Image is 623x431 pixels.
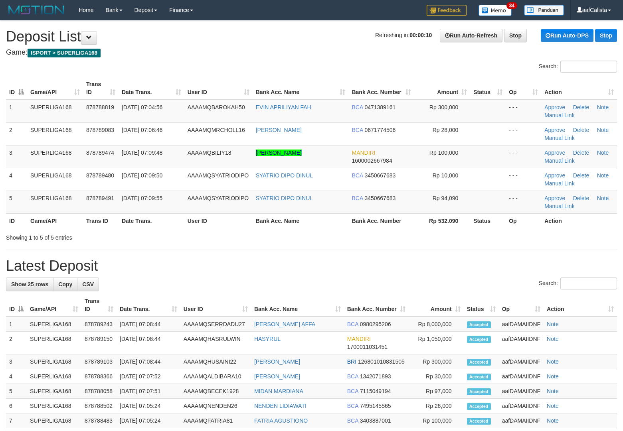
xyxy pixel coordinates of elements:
th: Date Trans. [119,213,184,228]
span: Rp 94,090 [433,195,459,201]
a: Manual Link [544,112,575,118]
a: Approve [544,150,565,156]
span: BCA [347,373,358,380]
span: MANDIRI [347,336,371,342]
th: Bank Acc. Name: activate to sort column ascending [251,294,344,317]
a: Delete [573,127,589,133]
th: ID: activate to sort column descending [6,294,27,317]
td: 878788366 [81,369,117,384]
td: 5 [6,384,27,399]
a: Note [597,172,609,179]
td: [DATE] 07:07:51 [117,384,180,399]
input: Search: [560,61,617,73]
th: Action: activate to sort column ascending [541,77,617,100]
span: Accepted [467,374,491,380]
span: ISPORT > SUPERLIGA168 [28,49,101,57]
a: [PERSON_NAME] [256,150,302,156]
td: - - - [506,168,541,191]
img: panduan.png [524,5,564,16]
td: SUPERLIGA168 [27,168,83,191]
td: AAAAMQNENDEN26 [180,399,251,413]
td: aafDAMAIIDNF [499,354,544,369]
a: Note [547,321,559,327]
a: Manual Link [544,180,575,187]
span: BCA [347,321,358,327]
td: SUPERLIGA168 [27,191,83,213]
a: [PERSON_NAME] [254,373,300,380]
img: Button%20Memo.svg [479,5,512,16]
span: AAAAMQBILIY18 [188,150,231,156]
span: AAAAMQSYATRIODIPO [188,195,249,201]
span: Rp 10,000 [433,172,459,179]
a: Note [547,417,559,424]
span: Copy 126801010831505 to clipboard [358,358,405,365]
td: SUPERLIGA168 [27,122,83,145]
input: Search: [560,277,617,289]
span: BCA [347,403,358,409]
td: SUPERLIGA168 [27,100,83,123]
h1: Latest Deposit [6,258,617,274]
span: CSV [82,281,94,287]
a: Copy [53,277,77,291]
img: MOTION_logo.png [6,4,67,16]
td: aafDAMAIIDNF [499,413,544,428]
td: SUPERLIGA168 [27,332,81,354]
td: aafDAMAIIDNF [499,399,544,413]
a: Note [597,104,609,110]
td: 878788502 [81,399,117,413]
a: Manual Link [544,203,575,209]
td: AAAAMQHUSAINI22 [180,354,251,369]
a: Delete [573,172,589,179]
th: Trans ID [83,213,119,228]
span: BCA [352,104,363,110]
a: NENDEN LIDIAWATI [254,403,307,409]
a: Note [547,336,559,342]
a: MIDAN MARDIANA [254,388,303,394]
span: Accepted [467,388,491,395]
th: User ID: activate to sort column ascending [180,294,251,317]
a: Manual Link [544,135,575,141]
td: AAAAMQHASRULWIN [180,332,251,354]
a: Approve [544,127,565,133]
a: Note [597,195,609,201]
td: [DATE] 07:08:44 [117,354,180,369]
td: aafDAMAIIDNF [499,317,544,332]
span: Refreshing in: [375,32,432,38]
td: SUPERLIGA168 [27,354,81,369]
a: SYATRIO DIPO DINUL [256,195,313,201]
th: Action [541,213,617,228]
span: 878789480 [86,172,114,179]
td: 6 [6,399,27,413]
span: Accepted [467,336,491,343]
td: Rp 97,000 [409,384,464,399]
div: Showing 1 to 5 of 5 entries [6,230,253,242]
th: Bank Acc. Name [253,213,349,228]
span: Rp 300,000 [429,104,458,110]
th: Op [506,213,541,228]
th: Bank Acc. Number: activate to sort column ascending [344,294,409,317]
td: [DATE] 07:08:44 [117,332,180,354]
td: AAAAMQFATRIA81 [180,413,251,428]
span: Copy 3450667683 to clipboard [364,195,396,201]
a: Approve [544,104,565,110]
a: Run Auto-DPS [541,29,593,42]
td: - - - [506,100,541,123]
span: Accepted [467,359,491,366]
th: Status: activate to sort column ascending [464,294,499,317]
td: 878789243 [81,317,117,332]
span: AAAAMQMRCHOLL16 [188,127,245,133]
span: [DATE] 07:06:46 [122,127,162,133]
span: Show 25 rows [11,281,48,287]
td: 1 [6,100,27,123]
span: Copy 1342071893 to clipboard [360,373,391,380]
span: [DATE] 07:09:50 [122,172,162,179]
a: Approve [544,195,565,201]
th: User ID [184,213,253,228]
a: [PERSON_NAME] [254,358,300,365]
a: Delete [573,104,589,110]
a: EVIN APRILIYAN FAH [256,104,311,110]
span: BCA [352,172,363,179]
span: [DATE] 07:09:48 [122,150,162,156]
th: Bank Acc. Number: activate to sort column ascending [348,77,414,100]
th: Amount: activate to sort column ascending [409,294,464,317]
